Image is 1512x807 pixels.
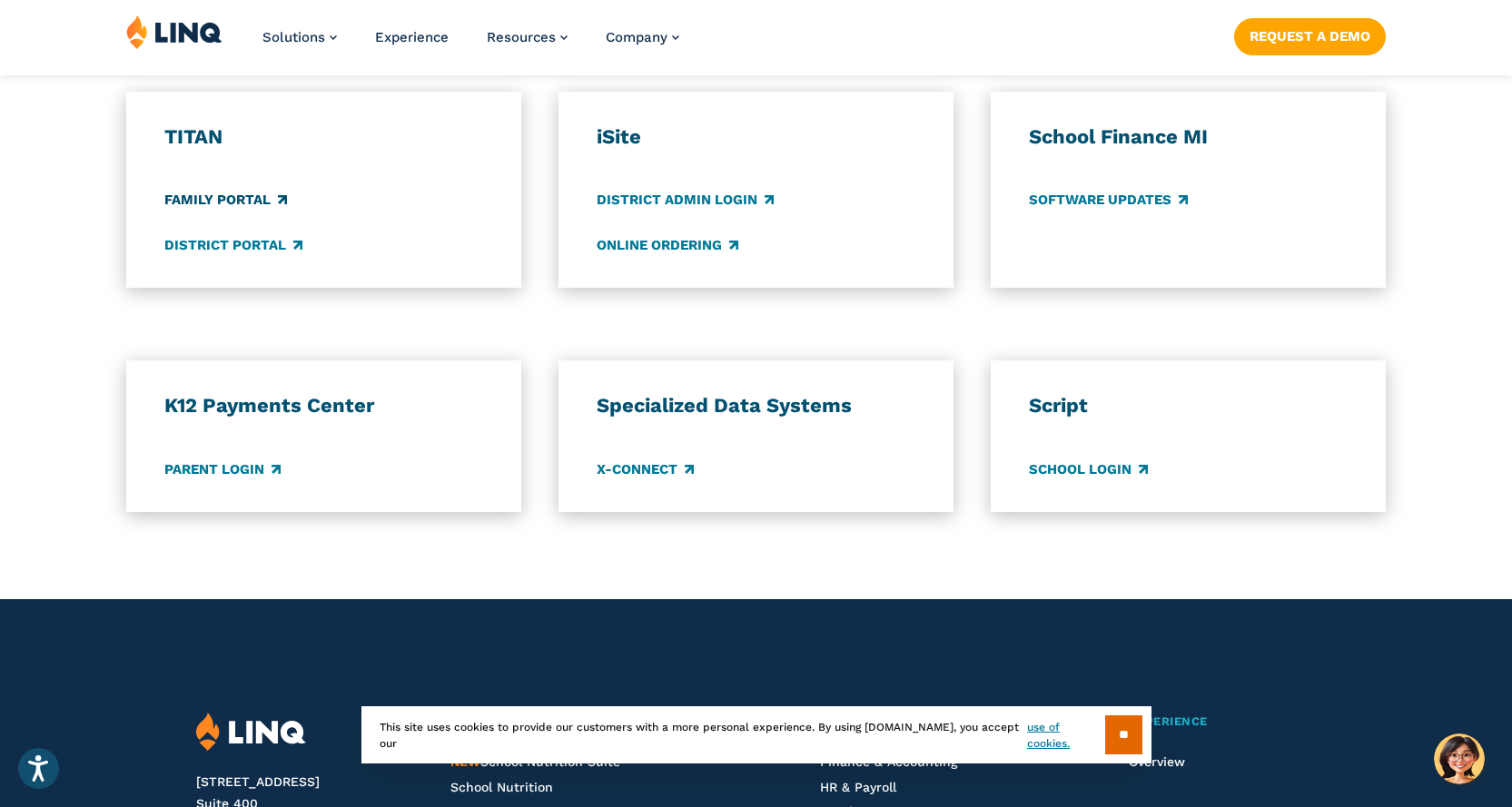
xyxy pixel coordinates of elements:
[1029,459,1148,479] a: School Login
[164,191,287,211] a: Family Portal
[597,235,738,255] a: Online Ordering
[262,15,679,74] nav: Primary Navigation
[164,124,483,150] h3: TITAN
[606,29,667,45] span: Company
[361,706,1151,763] div: This site uses cookies to provide our customers with a more personal experience. By using [DOMAIN...
[487,29,556,45] span: Resources
[262,29,325,45] span: Solutions
[1029,191,1188,211] a: Software Updates
[196,713,306,752] img: LINQ | K‑12 Software
[1234,15,1386,54] nav: Button Navigation
[164,235,302,255] a: District Portal
[820,780,896,794] a: HR & Payroll
[1234,18,1386,54] a: Request a Demo
[1029,124,1348,150] h3: School Finance MI
[1027,719,1104,752] a: use of cookies.
[375,29,449,45] a: Experience
[1029,393,1348,418] h3: Script
[597,393,915,418] h3: Specialized Data Systems
[487,29,568,45] a: Resources
[597,124,915,150] h3: iSite
[450,780,553,794] a: School Nutrition
[597,191,774,211] a: District Admin Login
[606,29,679,45] a: Company
[1129,713,1316,732] a: Experience
[164,459,281,479] a: Parent Login
[126,15,222,49] img: LINQ | K‑12 Software
[1434,733,1485,784] button: Hello, have a question? Let’s chat.
[164,393,483,418] h3: K12 Payments Center
[1129,714,1208,728] span: Experience
[597,459,694,479] a: X-Connect
[262,29,337,45] a: Solutions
